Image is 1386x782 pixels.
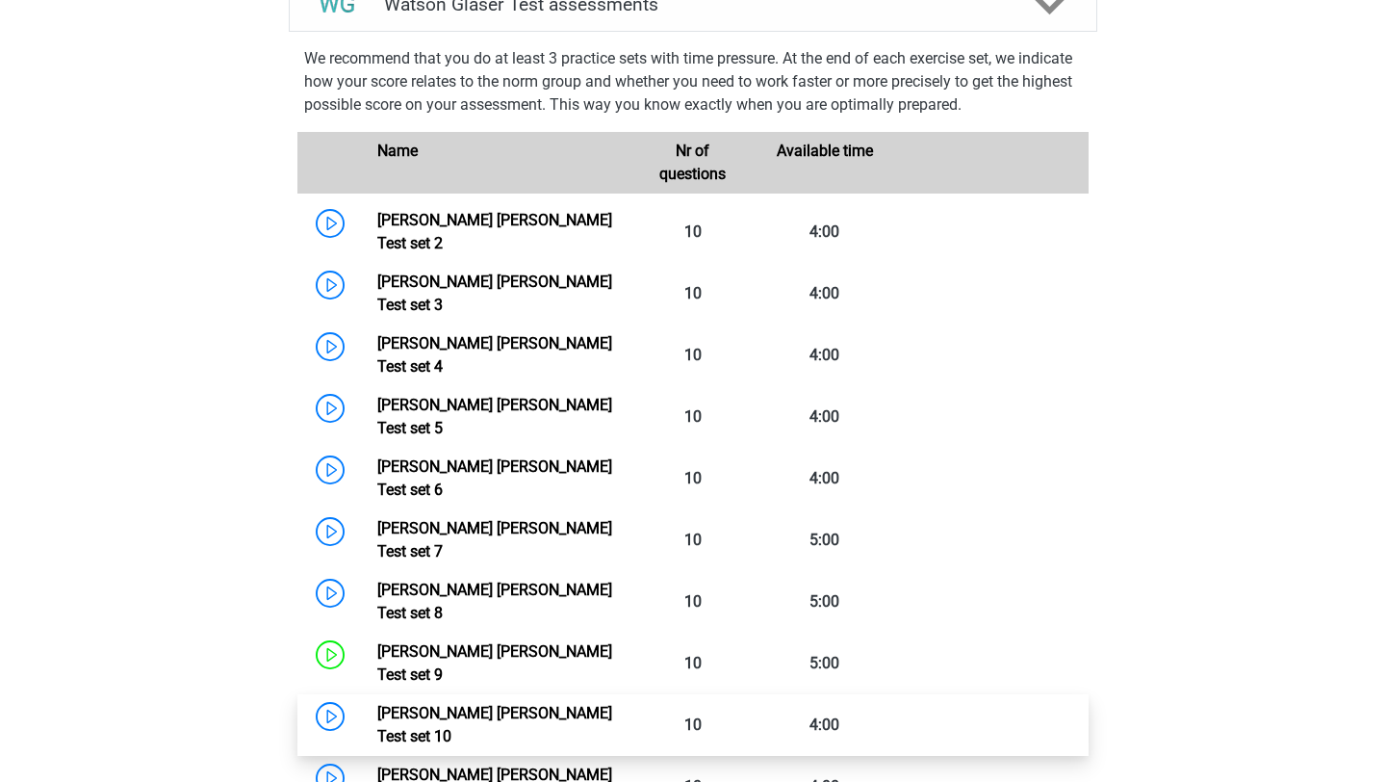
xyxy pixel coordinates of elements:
div: Nr of questions [627,140,758,186]
a: [PERSON_NAME] [PERSON_NAME] Test set 9 [377,642,612,684]
a: [PERSON_NAME] [PERSON_NAME] Test set 5 [377,396,612,437]
a: [PERSON_NAME] [PERSON_NAME] Test set 3 [377,273,612,314]
a: [PERSON_NAME] [PERSON_NAME] Test set 4 [377,334,612,376]
a: [PERSON_NAME] [PERSON_NAME] Test set 2 [377,211,612,252]
a: [PERSON_NAME] [PERSON_NAME] Test set 8 [377,581,612,622]
div: Available time [758,140,890,186]
a: [PERSON_NAME] [PERSON_NAME] Test set 7 [377,519,612,560]
p: We recommend that you do at least 3 practice sets with time pressure. At the end of each exercise... [304,47,1082,117]
a: [PERSON_NAME] [PERSON_NAME] Test set 10 [377,704,612,745]
div: Name [363,140,627,186]
a: [PERSON_NAME] [PERSON_NAME] Test set 6 [377,457,612,499]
